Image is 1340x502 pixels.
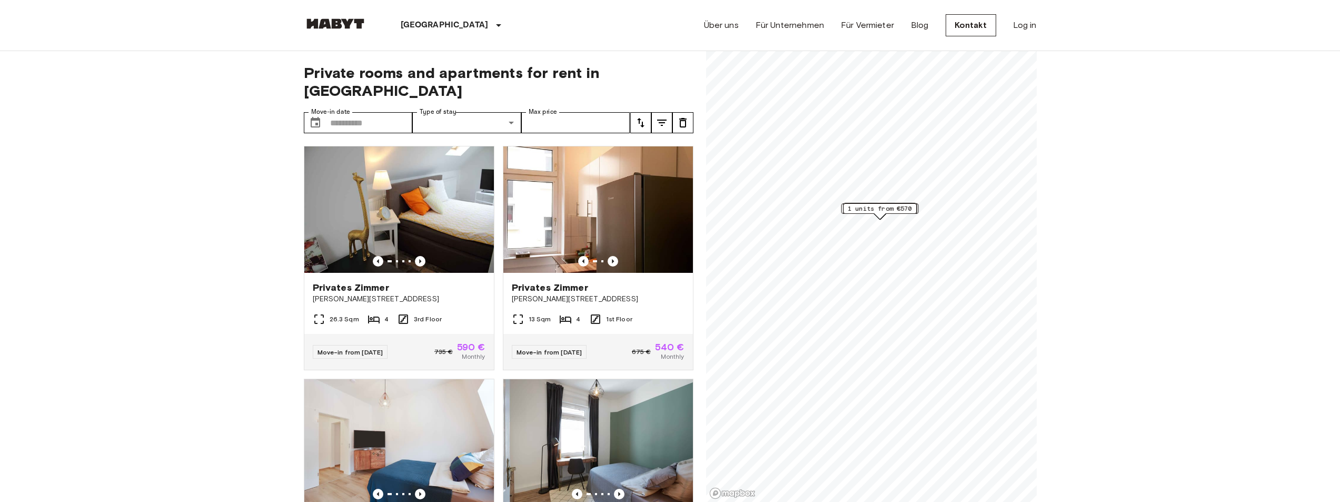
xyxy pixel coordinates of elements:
[503,146,693,273] img: Marketing picture of unit DE-04-034-001-01HF
[415,489,425,499] button: Previous image
[572,489,582,499] button: Previous image
[614,489,624,499] button: Previous image
[655,342,684,352] span: 540 €
[529,107,557,116] label: Max price
[434,347,453,357] span: 735 €
[414,314,442,324] span: 3rd Floor
[304,64,693,100] span: Private rooms and apartments for rent in [GEOGRAPHIC_DATA]
[529,314,551,324] span: 13 Sqm
[651,112,672,133] button: tune
[630,112,651,133] button: tune
[848,204,912,213] span: 1 units from €570
[841,203,918,220] div: Map marker
[661,352,684,361] span: Monthly
[457,342,485,352] span: 590 €
[608,256,618,267] button: Previous image
[384,314,389,324] span: 4
[517,348,582,356] span: Move-in from [DATE]
[843,203,917,220] div: Map marker
[709,487,756,499] a: Mapbox logo
[313,281,389,294] span: Privates Zimmer
[843,203,917,219] div: Map marker
[317,348,383,356] span: Move-in from [DATE]
[311,107,350,116] label: Move-in date
[946,14,996,36] a: Kontakt
[672,112,693,133] button: tune
[578,256,589,267] button: Previous image
[305,112,326,133] button: Choose date
[632,347,651,357] span: 675 €
[841,19,894,32] a: Für Vermieter
[911,19,929,32] a: Blog
[512,294,684,304] span: [PERSON_NAME][STREET_ADDRESS]
[704,19,739,32] a: Über uns
[415,256,425,267] button: Previous image
[304,18,367,29] img: Habyt
[462,352,485,361] span: Monthly
[304,146,494,273] img: Marketing picture of unit DE-04-007-001-04HF
[503,146,693,370] a: Marketing picture of unit DE-04-034-001-01HFPrevious imagePrevious imagePrivates Zimmer[PERSON_NA...
[420,107,456,116] label: Type of stay
[373,489,383,499] button: Previous image
[401,19,489,32] p: [GEOGRAPHIC_DATA]
[330,314,359,324] span: 26.3 Sqm
[304,146,494,370] a: Marketing picture of unit DE-04-007-001-04HFPrevious imagePrevious imagePrivates Zimmer[PERSON_NA...
[576,314,580,324] span: 4
[373,256,383,267] button: Previous image
[756,19,824,32] a: Für Unternehmen
[512,281,588,294] span: Privates Zimmer
[313,294,485,304] span: [PERSON_NAME][STREET_ADDRESS]
[1013,19,1037,32] a: Log in
[606,314,632,324] span: 1st Floor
